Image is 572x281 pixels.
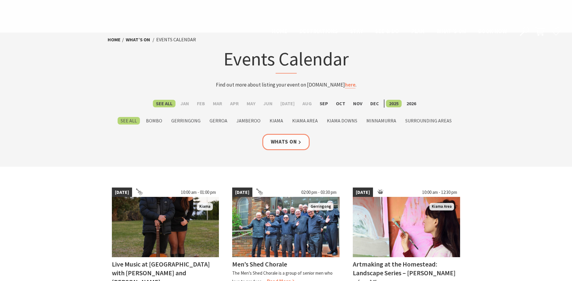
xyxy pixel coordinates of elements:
[419,188,460,197] span: 10:00 am - 12:30 pm
[232,188,252,197] span: [DATE]
[272,27,287,35] span: Home
[194,100,208,107] label: Feb
[232,260,287,268] h4: Men’s Shed Chorale
[324,117,360,125] label: Kiama Downs
[177,100,192,107] label: Jan
[227,100,242,107] label: Apr
[429,203,454,210] span: Kiama Area
[118,117,140,125] label: See All
[277,100,298,107] label: [DATE]
[153,100,175,107] label: See All
[210,100,225,107] label: Mar
[402,117,455,125] label: Surrounding Areas
[333,100,348,107] label: Oct
[112,197,219,257] img: Em & Ron
[353,197,460,257] img: Artist holds paint brush whilst standing with several artworks behind her
[308,203,333,210] span: Gerringong
[233,117,264,125] label: Jamberoo
[353,188,373,197] span: [DATE]
[178,188,219,197] span: 10:00 am - 01:00 pm
[232,197,340,257] img: Members of the Chorale standing on steps
[411,27,425,35] span: Plan
[207,117,230,125] label: Gerroa
[345,81,356,88] a: here
[143,117,165,125] label: Bombo
[168,81,404,89] p: Find out more about listing your event on [DOMAIN_NAME] .
[437,27,466,35] span: What’s On
[298,188,340,197] span: 02:00 pm - 03:30 pm
[168,117,204,125] label: Gerringong
[266,27,513,36] nav: Main Menu
[267,117,286,125] label: Kiama
[244,100,258,107] label: May
[375,27,399,35] span: See & Do
[367,100,382,107] label: Dec
[197,203,213,210] span: Kiama
[350,27,363,35] span: Stay
[386,100,402,107] label: 2025
[262,134,310,150] a: Whats On
[350,100,365,107] label: Nov
[363,117,399,125] label: Minnamurra
[299,100,315,107] label: Aug
[289,117,321,125] label: Kiama Area
[299,27,338,35] span: Destinations
[317,100,331,107] label: Sep
[403,100,419,107] label: 2026
[260,100,276,107] label: Jun
[112,188,132,197] span: [DATE]
[478,27,507,35] span: Book now
[353,260,456,277] h4: Artmaking at the Homestead: Landscape Series – [PERSON_NAME]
